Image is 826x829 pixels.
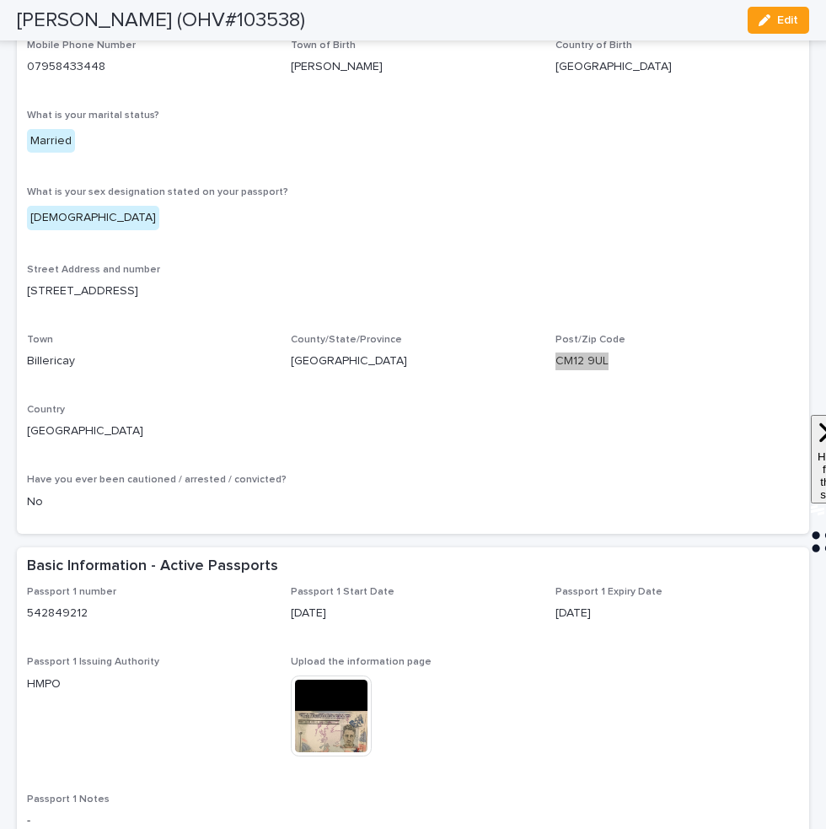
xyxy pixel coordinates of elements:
[27,794,110,805] span: Passport 1 Notes
[555,605,799,622] p: [DATE]
[291,353,534,370] p: [GEOGRAPHIC_DATA]
[27,405,65,415] span: Country
[27,283,799,300] p: [STREET_ADDRESS]
[555,58,799,76] p: [GEOGRAPHIC_DATA]
[555,353,799,370] p: CM12 9UL
[27,493,799,511] p: No
[27,61,105,73] a: 07958433448
[27,475,287,485] span: Have you ever been cautioned / arrested / convicted?
[27,40,136,51] span: Mobile Phone Number
[17,8,305,33] h2: [PERSON_NAME] (OHV#103538)
[555,587,662,597] span: Passport 1 Expiry Date
[291,335,402,345] span: County/State/Province
[555,335,625,345] span: Post/Zip Code
[27,676,271,693] p: HMPO
[291,40,356,51] span: Town of Birth
[27,657,159,667] span: Passport 1 Issuing Authority
[291,605,534,622] p: [DATE]
[27,605,271,622] p: 542849212
[748,7,809,34] button: Edit
[291,58,534,76] p: [PERSON_NAME]
[27,206,159,230] div: [DEMOGRAPHIC_DATA]
[27,265,160,275] span: Street Address and number
[555,40,632,51] span: Country of Birth
[27,557,278,576] h2: Basic Information - Active Passports
[291,587,394,597] span: Passport 1 Start Date
[291,657,432,667] span: Upload the information page
[27,423,271,440] p: [GEOGRAPHIC_DATA]
[27,187,288,197] span: What is your sex designation stated on your passport?
[27,335,53,345] span: Town
[27,110,159,121] span: What is your marital status?
[27,587,116,597] span: Passport 1 number
[27,129,75,153] div: Married
[27,353,271,370] p: Billericay
[777,14,798,26] span: Edit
